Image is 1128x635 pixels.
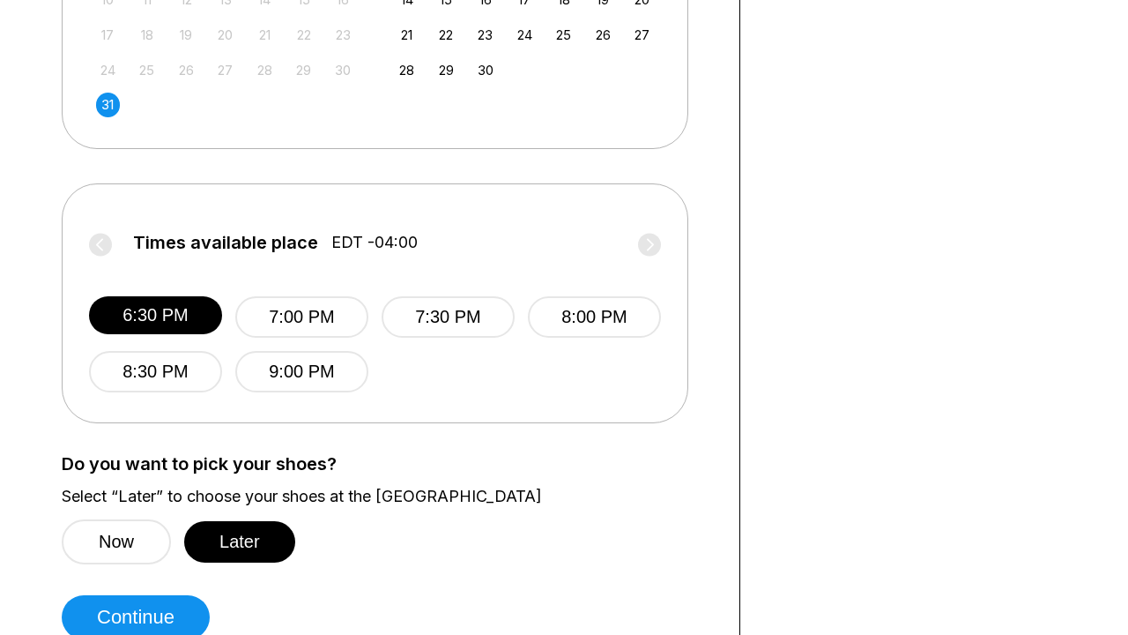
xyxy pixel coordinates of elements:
div: Not available Saturday, August 23rd, 2025 [331,23,355,47]
div: Not available Monday, August 18th, 2025 [135,23,159,47]
div: Choose Monday, September 22nd, 2025 [434,23,458,47]
div: Not available Wednesday, August 20th, 2025 [213,23,237,47]
button: 8:00 PM [528,296,661,338]
div: Choose Wednesday, September 24th, 2025 [513,23,537,47]
div: Not available Tuesday, August 26th, 2025 [174,58,198,82]
div: Not available Saturday, August 30th, 2025 [331,58,355,82]
div: Choose Friday, September 26th, 2025 [591,23,615,47]
div: Not available Wednesday, August 27th, 2025 [213,58,237,82]
button: 7:00 PM [235,296,368,338]
button: Later [184,521,295,563]
div: Choose Sunday, August 31st, 2025 [96,93,120,116]
div: Not available Sunday, August 17th, 2025 [96,23,120,47]
div: Not available Friday, August 22nd, 2025 [292,23,315,47]
div: Not available Friday, August 29th, 2025 [292,58,315,82]
button: Now [62,519,171,564]
button: 9:00 PM [235,351,368,392]
div: Choose Monday, September 29th, 2025 [434,58,458,82]
div: Choose Saturday, September 27th, 2025 [630,23,654,47]
div: Not available Thursday, August 21st, 2025 [253,23,277,47]
span: EDT -04:00 [331,233,418,252]
span: Times available place [133,233,318,252]
div: Choose Tuesday, September 30th, 2025 [473,58,497,82]
label: Do you want to pick your shoes? [62,454,713,474]
div: Choose Tuesday, September 23rd, 2025 [473,23,497,47]
div: Not available Monday, August 25th, 2025 [135,58,159,82]
label: Select “Later” to choose your shoes at the [GEOGRAPHIC_DATA] [62,487,713,506]
div: Choose Sunday, September 28th, 2025 [395,58,419,82]
button: 6:30 PM [89,296,222,334]
div: Choose Sunday, September 21st, 2025 [395,23,419,47]
button: 8:30 PM [89,351,222,392]
div: Not available Tuesday, August 19th, 2025 [174,23,198,47]
div: Choose Thursday, September 25th, 2025 [552,23,575,47]
div: Not available Thursday, August 28th, 2025 [253,58,277,82]
button: 7:30 PM [382,296,515,338]
div: Not available Sunday, August 24th, 2025 [96,58,120,82]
